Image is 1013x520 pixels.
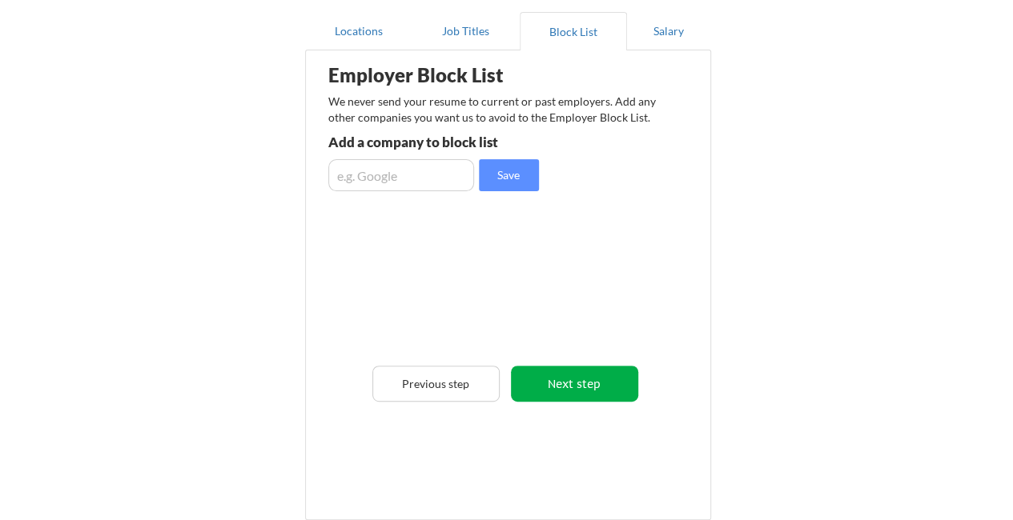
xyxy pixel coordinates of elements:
button: Next step [511,366,638,402]
button: Save [479,159,539,191]
button: Salary [627,12,711,50]
button: Block List [520,12,627,50]
div: Add a company to block list [328,135,564,149]
button: Previous step [372,366,500,402]
button: Job Titles [412,12,520,50]
button: Locations [305,12,412,50]
div: We never send your resume to current or past employers. Add any other companies you want us to av... [328,94,666,125]
input: e.g. Google [328,159,474,191]
div: Employer Block List [328,66,581,85]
